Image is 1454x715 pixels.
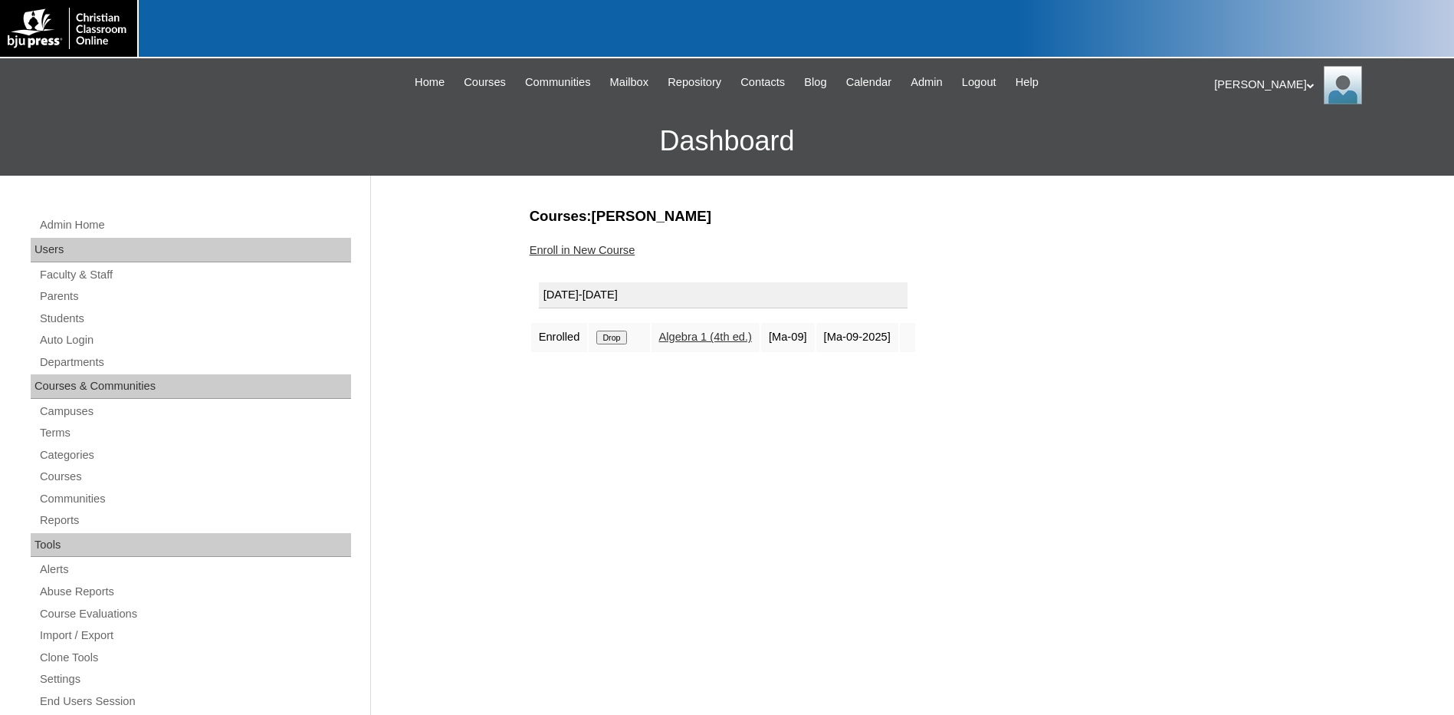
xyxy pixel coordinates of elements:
a: Auto Login [38,331,351,350]
a: Logout [954,74,1004,91]
span: Mailbox [610,74,649,91]
a: Mailbox [602,74,657,91]
a: Admin [903,74,950,91]
a: Reports [38,511,351,530]
div: Users [31,238,351,262]
span: Logout [962,74,996,91]
img: Jonelle Rodriguez [1324,66,1362,104]
span: Communities [525,74,591,91]
a: Repository [660,74,729,91]
a: End Users Session [38,692,351,711]
a: Blog [796,74,834,91]
td: Enrolled [531,323,588,352]
span: Blog [804,74,826,91]
a: Departments [38,353,351,372]
a: Faculty & Staff [38,265,351,285]
span: Help [1016,74,1039,91]
a: Clone Tools [38,648,351,667]
a: Course Evaluations [38,605,351,624]
span: Repository [668,74,721,91]
input: Drop [596,331,626,344]
span: Calendar [846,74,891,91]
a: Help [1008,74,1046,91]
td: [Ma-09-2025] [816,323,898,352]
div: [PERSON_NAME] [1214,66,1439,104]
img: logo-white.png [8,8,130,49]
a: Calendar [839,74,899,91]
a: Import / Export [38,626,351,645]
a: Parents [38,287,351,306]
a: Contacts [733,74,793,91]
h3: Courses:[PERSON_NAME] [530,206,1288,226]
td: [Ma-09] [761,323,815,352]
div: Tools [31,533,351,558]
a: Courses [38,467,351,486]
span: Contacts [740,74,785,91]
a: Enroll in New Course [530,244,635,256]
a: Courses [456,74,514,91]
div: [DATE]-[DATE] [539,282,908,308]
span: Courses [464,74,506,91]
a: Alerts [38,560,351,579]
a: Communities [517,74,599,91]
a: Campuses [38,402,351,421]
a: Home [407,74,452,91]
span: Home [415,74,445,91]
a: Students [38,309,351,328]
span: Admin [911,74,943,91]
h3: Dashboard [8,107,1446,176]
a: Communities [38,489,351,509]
a: Categories [38,446,351,465]
a: Admin Home [38,216,351,235]
div: Courses & Communities [31,374,351,399]
a: Settings [38,670,351,689]
a: Abuse Reports [38,582,351,601]
a: Algebra 1 (4th ed.) [659,331,752,343]
a: Terms [38,423,351,443]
